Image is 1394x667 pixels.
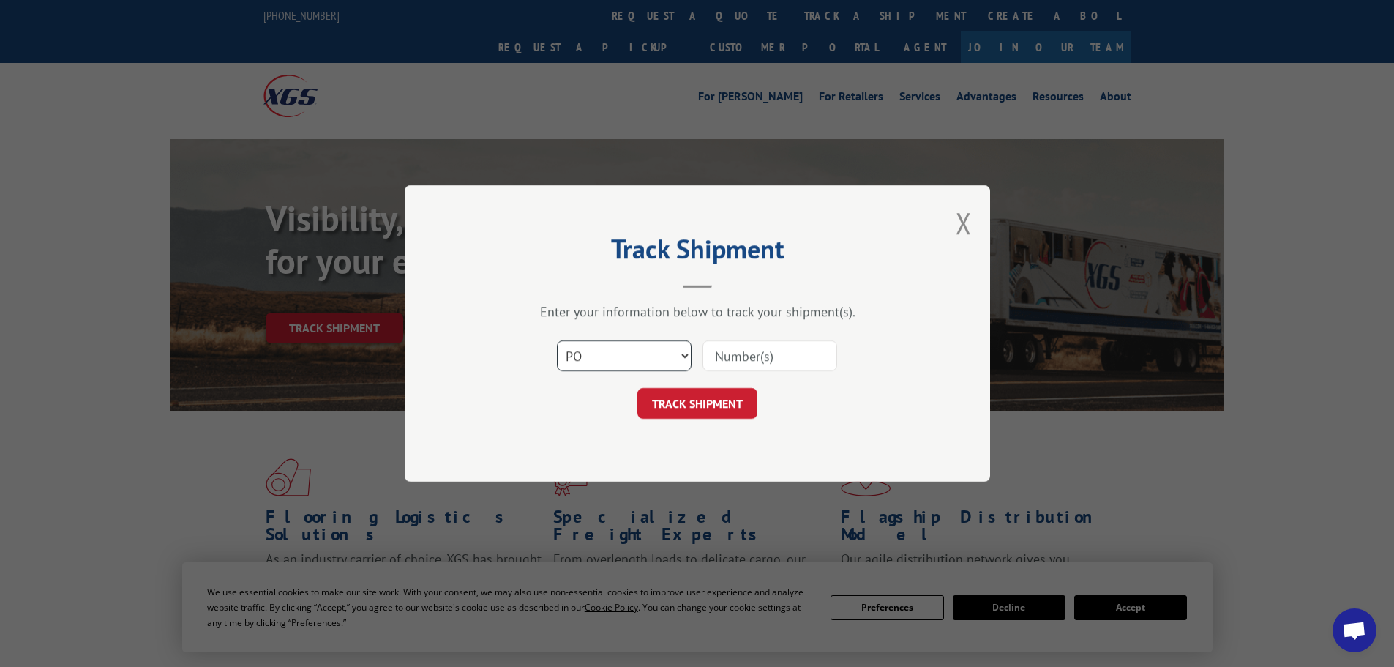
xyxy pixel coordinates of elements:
button: TRACK SHIPMENT [637,388,757,419]
div: Open chat [1333,608,1376,652]
button: Close modal [956,204,972,242]
input: Number(s) [702,340,837,371]
div: Enter your information below to track your shipment(s). [478,303,917,320]
h2: Track Shipment [478,239,917,267]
